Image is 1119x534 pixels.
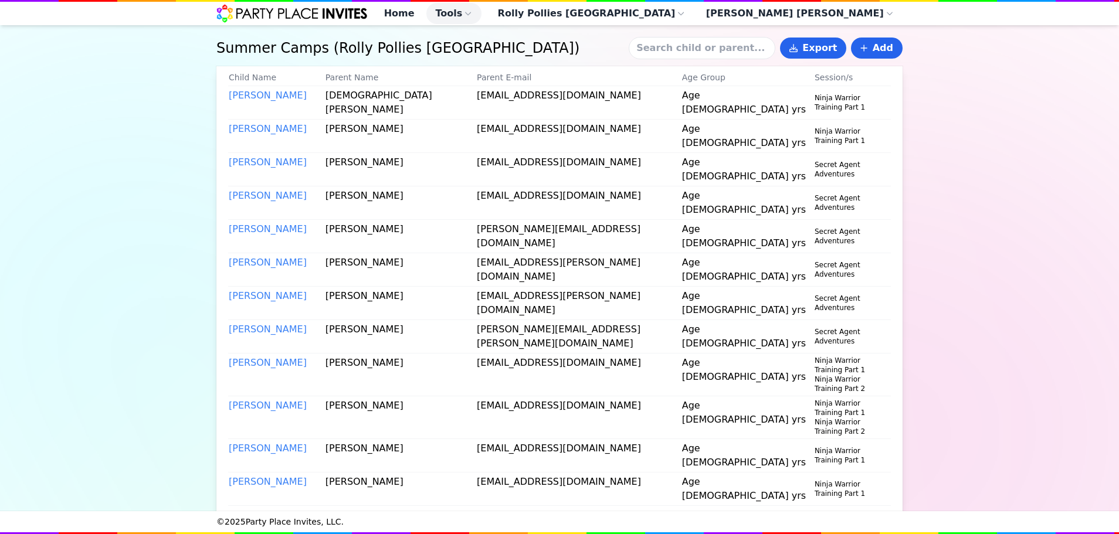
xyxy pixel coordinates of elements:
[325,287,476,320] td: [PERSON_NAME]
[815,193,884,212] div: Secret Agent Adventures
[815,327,884,346] div: Secret Agent Adventures
[815,417,884,436] div: Ninja Warrior Training Part 2
[814,71,891,86] th: Session/s
[681,86,814,120] td: Age [DEMOGRAPHIC_DATA] yrs
[815,479,884,498] div: Ninja Warrior Training Part 1
[325,320,476,353] td: [PERSON_NAME]
[681,71,814,86] th: Age Group
[216,511,903,532] div: © 2025 Party Place Invites, LLC.
[325,220,476,253] td: [PERSON_NAME]
[325,153,476,186] td: [PERSON_NAME]
[325,71,476,86] th: Parent Name
[815,375,884,393] div: Ninja Warrior Training Part 2
[681,186,814,220] td: Age [DEMOGRAPHIC_DATA] yrs
[851,38,903,59] a: Add
[815,294,884,312] div: Secret Agent Adventures
[681,220,814,253] td: Age [DEMOGRAPHIC_DATA] yrs
[229,257,307,268] a: [PERSON_NAME]
[229,476,307,487] a: [PERSON_NAME]
[815,446,884,465] div: Ninja Warrior Training Part 1
[325,86,476,120] td: [DEMOGRAPHIC_DATA][PERSON_NAME]
[681,153,814,186] td: Age [DEMOGRAPHIC_DATA] yrs
[229,157,307,168] a: [PERSON_NAME]
[681,320,814,353] td: Age [DEMOGRAPHIC_DATA] yrs
[476,220,681,253] td: [PERSON_NAME][EMAIL_ADDRESS][DOMAIN_NAME]
[325,186,476,220] td: [PERSON_NAME]
[476,439,681,472] td: [EMAIL_ADDRESS][DOMAIN_NAME]
[325,120,476,153] td: [PERSON_NAME]
[681,353,814,396] td: Age [DEMOGRAPHIC_DATA] yrs
[815,160,884,179] div: Secret Agent Adventures
[476,287,681,320] td: [EMAIL_ADDRESS][PERSON_NAME][DOMAIN_NAME]
[780,38,846,59] button: Export
[325,253,476,287] td: [PERSON_NAME]
[325,472,476,506] td: [PERSON_NAME]
[476,472,681,506] td: [EMAIL_ADDRESS][DOMAIN_NAME]
[426,3,481,24] button: Tools
[476,396,681,439] td: [EMAIL_ADDRESS][DOMAIN_NAME]
[476,71,681,86] th: Parent E-mail
[815,227,884,246] div: Secret Agent Adventures
[325,396,476,439] td: [PERSON_NAME]
[476,320,681,353] td: [PERSON_NAME][EMAIL_ADDRESS][PERSON_NAME][DOMAIN_NAME]
[325,353,476,396] td: [PERSON_NAME]
[229,123,307,134] a: [PERSON_NAME]
[229,509,307,521] a: [PERSON_NAME]
[815,356,884,375] div: Ninja Warrior Training Part 1
[216,4,368,23] img: Party Place Invites
[229,324,307,335] a: [PERSON_NAME]
[476,153,681,186] td: [EMAIL_ADDRESS][DOMAIN_NAME]
[681,253,814,287] td: Age [DEMOGRAPHIC_DATA] yrs
[476,253,681,287] td: [EMAIL_ADDRESS][PERSON_NAME][DOMAIN_NAME]
[489,3,694,24] button: Rolly Pollies [GEOGRAPHIC_DATA]
[229,290,307,301] a: [PERSON_NAME]
[815,399,884,417] div: Ninja Warrior Training Part 1
[216,39,624,57] h1: Summer Camps ( Rolly Pollies [GEOGRAPHIC_DATA] )
[476,120,681,153] td: [EMAIL_ADDRESS][DOMAIN_NAME]
[229,400,307,411] a: [PERSON_NAME]
[229,223,307,234] a: [PERSON_NAME]
[375,3,424,24] a: Home
[229,90,307,101] a: [PERSON_NAME]
[476,353,681,396] td: [EMAIL_ADDRESS][DOMAIN_NAME]
[229,443,307,454] a: [PERSON_NAME]
[629,37,775,59] input: Search child or parent...
[681,396,814,439] td: Age [DEMOGRAPHIC_DATA] yrs
[229,190,307,201] a: [PERSON_NAME]
[697,3,903,24] button: [PERSON_NAME] [PERSON_NAME]
[681,120,814,153] td: Age [DEMOGRAPHIC_DATA] yrs
[325,439,476,472] td: [PERSON_NAME]
[815,93,884,112] div: Ninja Warrior Training Part 1
[681,439,814,472] td: Age [DEMOGRAPHIC_DATA] yrs
[681,287,814,320] td: Age [DEMOGRAPHIC_DATA] yrs
[476,186,681,220] td: [EMAIL_ADDRESS][DOMAIN_NAME]
[229,357,307,368] a: [PERSON_NAME]
[681,472,814,506] td: Age [DEMOGRAPHIC_DATA] yrs
[815,260,884,279] div: Secret Agent Adventures
[815,127,884,145] div: Ninja Warrior Training Part 1
[476,86,681,120] td: [EMAIL_ADDRESS][DOMAIN_NAME]
[228,71,325,86] th: Child Name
